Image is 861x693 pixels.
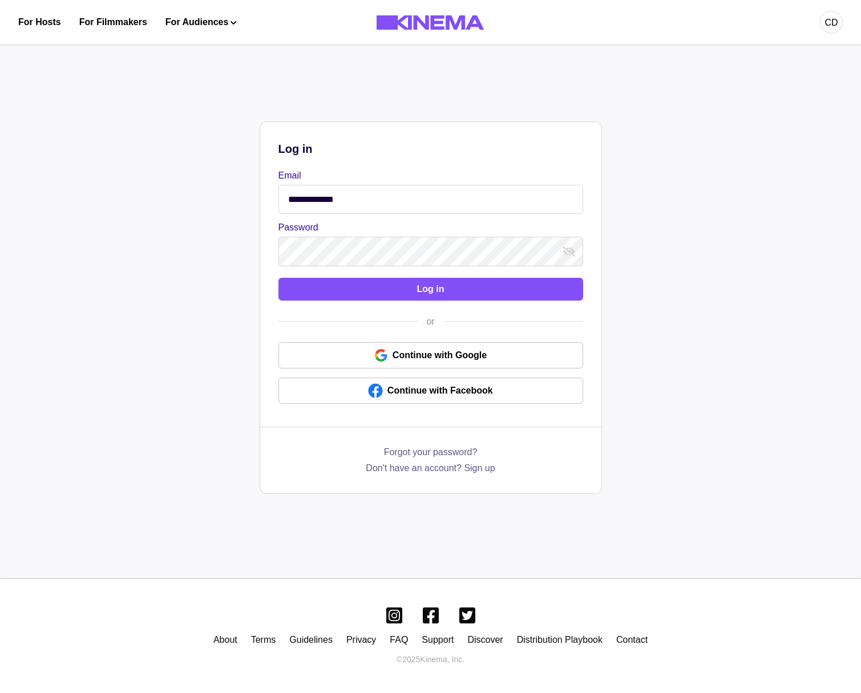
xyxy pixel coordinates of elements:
a: Distribution Playbook [517,635,603,645]
button: For Audiences [165,15,237,29]
a: About [213,635,237,645]
label: Password [278,221,576,234]
a: For Filmmakers [79,15,147,29]
button: show password [560,242,579,261]
p: © 2025 Kinema, Inc. [397,654,464,666]
a: Contact [616,635,648,645]
a: Forgot your password? [384,445,478,461]
a: Continue with Facebook [278,378,583,404]
a: Privacy [346,635,376,645]
a: For Hosts [18,15,61,29]
button: Log in [278,278,583,301]
a: Guidelines [289,635,333,645]
div: CD [824,16,838,30]
a: Continue with Google [278,342,583,368]
label: Email [278,169,576,183]
a: Discover [467,635,503,645]
div: or [417,315,443,329]
a: Support [422,635,454,645]
a: Don't have an account? Sign up [366,461,495,475]
p: Log in [278,140,583,157]
a: Terms [251,635,276,645]
a: FAQ [390,635,408,645]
